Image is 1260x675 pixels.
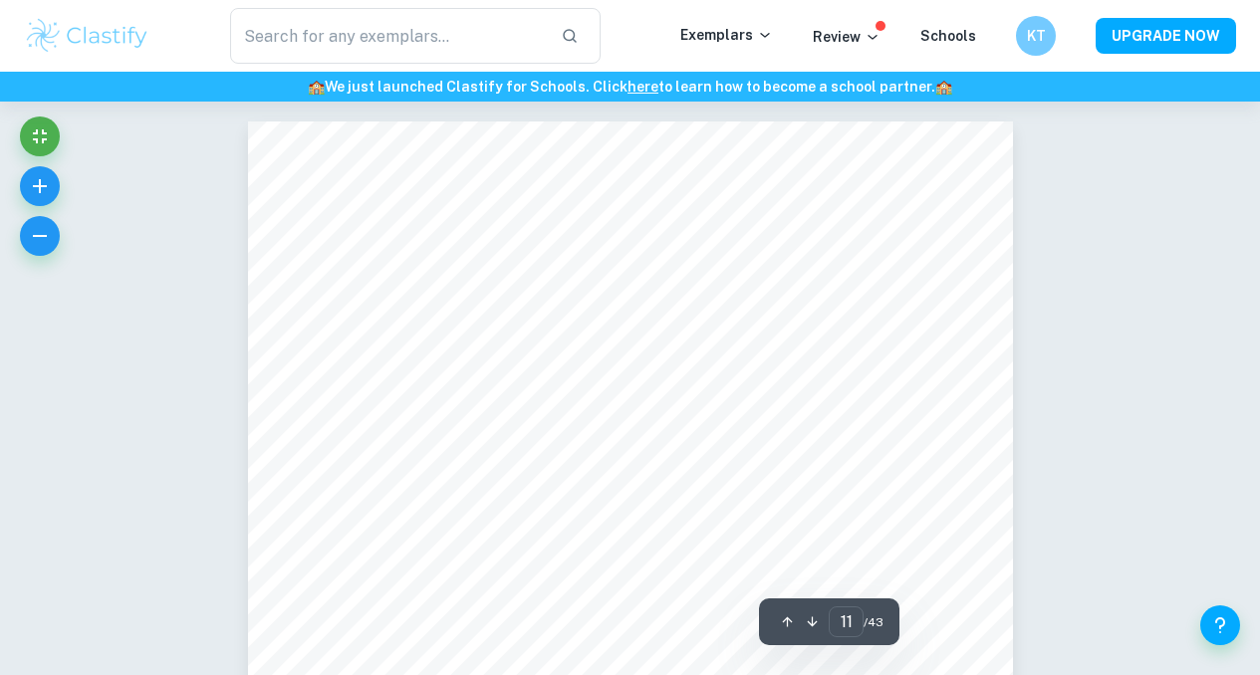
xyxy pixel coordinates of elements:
input: Search for any exemplars... [230,8,545,64]
button: Exit fullscreen [20,116,60,156]
span: 🏫 [935,79,952,95]
h6: KT [1025,25,1048,47]
button: UPGRADE NOW [1096,18,1236,54]
img: Clastify logo [24,16,150,56]
button: KT [1016,16,1056,56]
a: Schools [920,28,976,44]
p: Review [813,26,881,48]
a: here [628,79,658,95]
h6: We just launched Clastify for Schools. Click to learn how to become a school partner. [4,76,1256,98]
button: Help and Feedback [1200,605,1240,645]
span: / 43 [864,613,883,631]
p: Exemplars [680,24,773,46]
span: 🏫 [308,79,325,95]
